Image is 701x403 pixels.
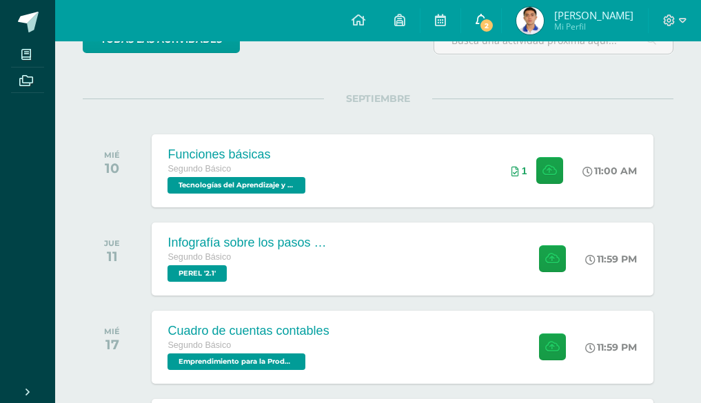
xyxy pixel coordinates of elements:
[104,238,120,248] div: JUE
[167,177,305,194] span: Tecnologías del Aprendizaje y la Comunicación '2.1'
[516,7,544,34] img: 2f4660207e36839be70a7de715bddb81.png
[585,253,637,265] div: 11:59 PM
[167,324,329,338] div: Cuadro de cuentas contables
[167,147,309,162] div: Funciones básicas
[104,150,120,160] div: MIÉ
[511,165,527,176] div: Archivos entregados
[104,160,120,176] div: 10
[554,8,633,22] span: [PERSON_NAME]
[324,92,432,105] span: SEPTIEMBRE
[585,341,637,353] div: 11:59 PM
[522,165,527,176] span: 1
[167,236,333,250] div: Infografía sobre los pasos para una buena confesión
[167,353,305,370] span: Emprendimiento para la Productividad '2.1'
[167,164,231,174] span: Segundo Básico
[479,18,494,33] span: 2
[104,248,120,265] div: 11
[554,21,633,32] span: Mi Perfil
[167,265,227,282] span: PEREL '2.1'
[104,336,120,353] div: 17
[104,327,120,336] div: MIÉ
[167,252,231,262] span: Segundo Básico
[582,165,637,177] div: 11:00 AM
[167,340,231,350] span: Segundo Básico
